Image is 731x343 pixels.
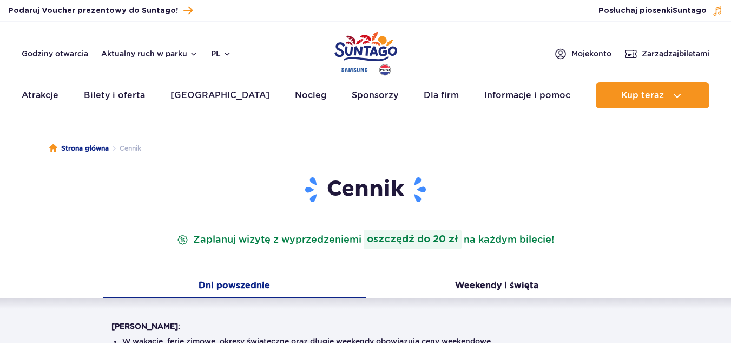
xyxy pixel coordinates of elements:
[175,230,556,249] p: Zaplanuj wizytę z wyprzedzeniem na każdym bilecie!
[109,143,141,154] li: Cennik
[170,82,269,108] a: [GEOGRAPHIC_DATA]
[84,82,145,108] a: Bilety i oferta
[8,3,193,18] a: Podaruj Voucher prezentowy do Suntago!
[364,230,462,249] strong: oszczędź do 20 zł
[211,48,232,59] button: pl
[22,48,88,59] a: Godziny otwarcia
[334,27,397,77] a: Park of Poland
[22,82,58,108] a: Atrakcje
[101,49,198,58] button: Aktualny ruch w parku
[642,48,709,59] span: Zarządzaj biletami
[103,275,366,298] button: Dni powszednie
[598,5,723,16] button: Posłuchaj piosenkiSuntago
[49,143,109,154] a: Strona główna
[295,82,327,108] a: Nocleg
[554,47,611,60] a: Mojekonto
[673,7,707,15] span: Suntago
[598,5,707,16] span: Posłuchaj piosenki
[571,48,611,59] span: Moje konto
[596,82,709,108] button: Kup teraz
[8,5,178,16] span: Podaruj Voucher prezentowy do Suntago!
[111,176,620,204] h1: Cennik
[352,82,398,108] a: Sponsorzy
[424,82,459,108] a: Dla firm
[111,322,180,331] strong: [PERSON_NAME]:
[484,82,570,108] a: Informacje i pomoc
[624,47,709,60] a: Zarządzajbiletami
[621,90,664,100] span: Kup teraz
[366,275,628,298] button: Weekendy i święta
